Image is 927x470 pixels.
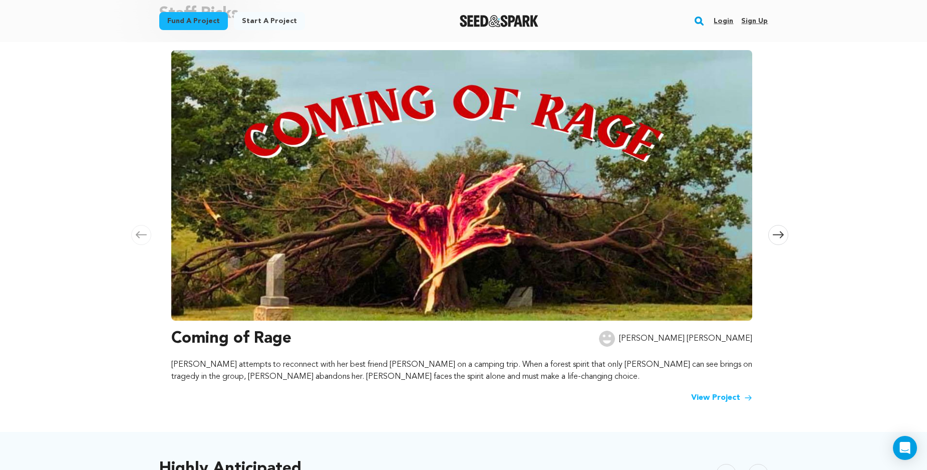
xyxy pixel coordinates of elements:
[171,50,752,321] img: Coming of Rage image
[460,15,538,27] a: Seed&Spark Homepage
[159,12,228,30] a: Fund a project
[171,359,752,383] p: [PERSON_NAME] attempts to reconnect with her best friend [PERSON_NAME] on a camping trip. When a ...
[619,333,752,345] p: [PERSON_NAME] [PERSON_NAME]
[893,436,917,460] div: Open Intercom Messenger
[741,13,768,29] a: Sign up
[599,331,615,347] img: user.png
[234,12,305,30] a: Start a project
[171,327,291,351] h3: Coming of Rage
[460,15,538,27] img: Seed&Spark Logo Dark Mode
[691,392,752,404] a: View Project
[714,13,733,29] a: Login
